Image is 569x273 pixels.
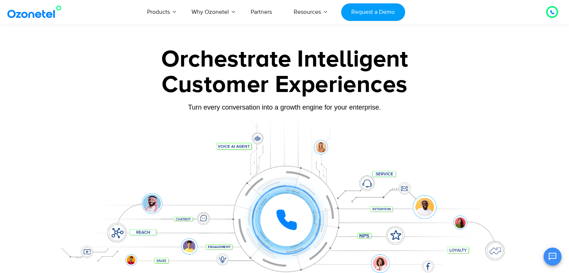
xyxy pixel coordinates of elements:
[544,248,562,266] button: Open chat
[51,103,518,111] div: Turn every conversation into a growth engine for your enterprise.
[51,47,518,71] div: Orchestrate Intelligent
[341,3,405,21] a: Request a Demo
[51,67,518,103] div: Customer Experiences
